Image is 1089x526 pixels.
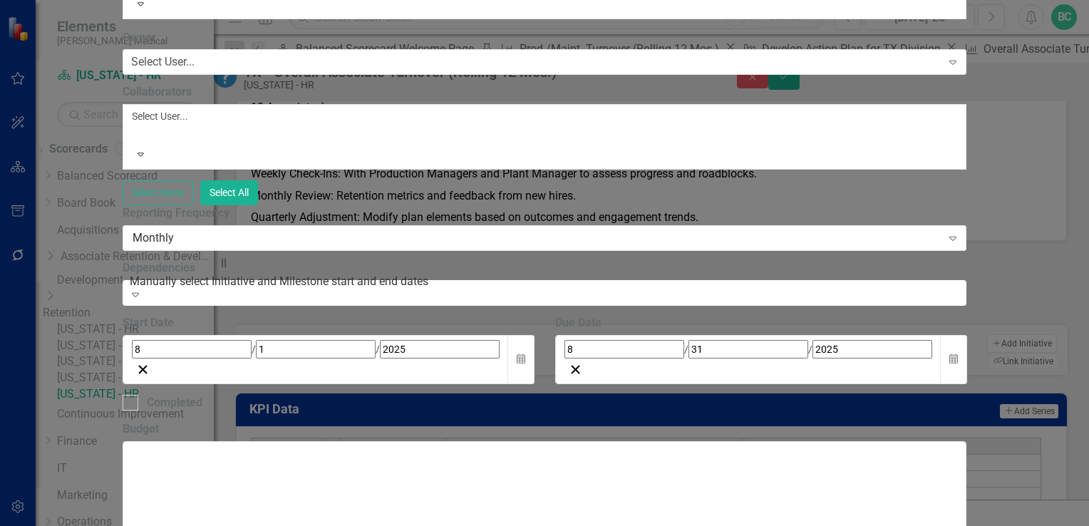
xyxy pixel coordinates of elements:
[123,180,193,205] button: Select None
[130,274,969,290] div: Manually select Initiative and Milestone start and end dates
[376,344,380,355] span: /
[123,84,967,100] label: Collaborators
[123,421,967,438] label: Budget
[132,109,958,123] div: Select User...
[123,30,967,46] label: Owner
[200,180,258,205] button: Select All
[133,230,941,247] div: Monthly
[808,344,812,355] span: /
[123,315,534,331] div: Start Date
[252,344,256,355] span: /
[555,315,966,331] div: Due Date
[123,260,967,277] label: Dependencies
[131,54,195,71] div: Select User...
[684,344,688,355] span: /
[123,205,967,222] label: Reporting Frequency
[147,395,202,411] div: Completed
